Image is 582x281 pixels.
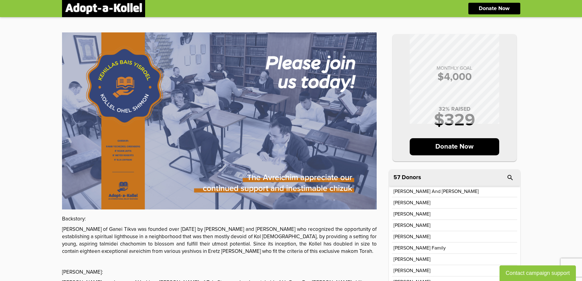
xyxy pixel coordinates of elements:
[393,189,479,194] p: [PERSON_NAME] and [PERSON_NAME]
[393,223,430,228] p: [PERSON_NAME]
[393,212,430,216] p: [PERSON_NAME]
[507,174,514,181] i: search
[62,216,377,223] p: Backstory:
[393,175,400,180] span: 57
[393,257,430,262] p: [PERSON_NAME]
[479,6,510,11] p: Donate Now
[62,32,377,209] img: 9rCP0e6vQo.12ugFsyYHI.jpg
[393,246,446,250] p: [PERSON_NAME] Family
[500,265,576,281] button: Contact campaign support
[399,72,511,82] p: $
[62,226,377,255] p: [PERSON_NAME] of Ganei Tikva was founded over [DATE] by [PERSON_NAME] and [PERSON_NAME] who recog...
[410,138,499,155] p: Donate Now
[402,175,421,180] p: Donors
[399,66,511,71] p: MONTHLY GOAL
[393,268,430,273] p: [PERSON_NAME]
[65,3,142,14] img: logonobg.png
[393,200,430,205] p: [PERSON_NAME]
[62,269,377,276] p: [PERSON_NAME]:
[393,234,430,239] p: [PERSON_NAME]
